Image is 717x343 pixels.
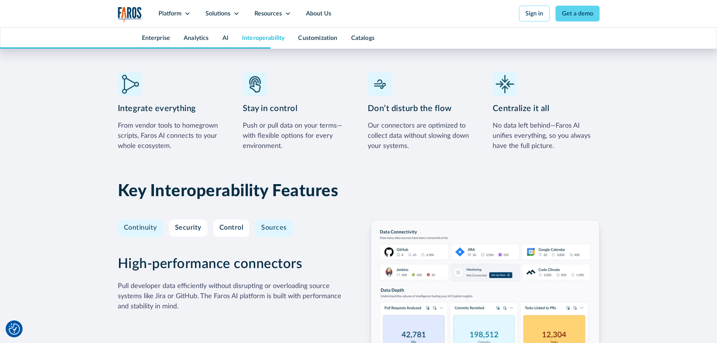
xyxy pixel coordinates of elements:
[368,121,475,151] div: Our connectors are optimized to collect data without slowing down your systems.
[118,7,142,22] img: Logo of the analytics and reporting company Faros.
[118,281,347,312] div: Pull developer data efficiently without disrupting or overloading source systems like Jira or Git...
[368,102,475,115] h3: Don’t disturb the flow
[254,9,282,18] div: Resources
[175,224,201,232] div: Security
[556,6,600,21] a: Get a demo
[206,9,230,18] div: Solutions
[351,35,374,41] a: Catalogs
[118,256,347,272] h3: High-performance connectors
[184,35,209,41] a: Analytics
[118,121,225,151] div: From vendor tools to homegrown scripts, Faros AI connects to your whole ecosystem.
[222,35,228,41] a: AI
[142,35,170,41] a: Enterprise
[118,102,225,115] h3: Integrate everything
[9,323,20,335] button: Cookie Settings
[493,121,600,151] div: No data left behind—Faros AI unifies everything, so you always have the full picture.
[118,181,600,201] h2: Key Interoperability Features
[243,102,350,115] h3: Stay in control
[519,6,550,21] a: Sign in
[9,323,20,335] img: Revisit consent button
[242,35,285,41] a: Interoperability
[298,35,337,41] a: Customization
[158,9,181,18] div: Platform
[118,7,142,22] a: home
[219,224,244,232] div: Control
[243,121,350,151] div: Push or pull data on your terms—with flexible options for every environment.
[261,224,287,232] div: Sources
[493,102,600,115] h3: Centralize it all
[124,224,157,232] div: Continuity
